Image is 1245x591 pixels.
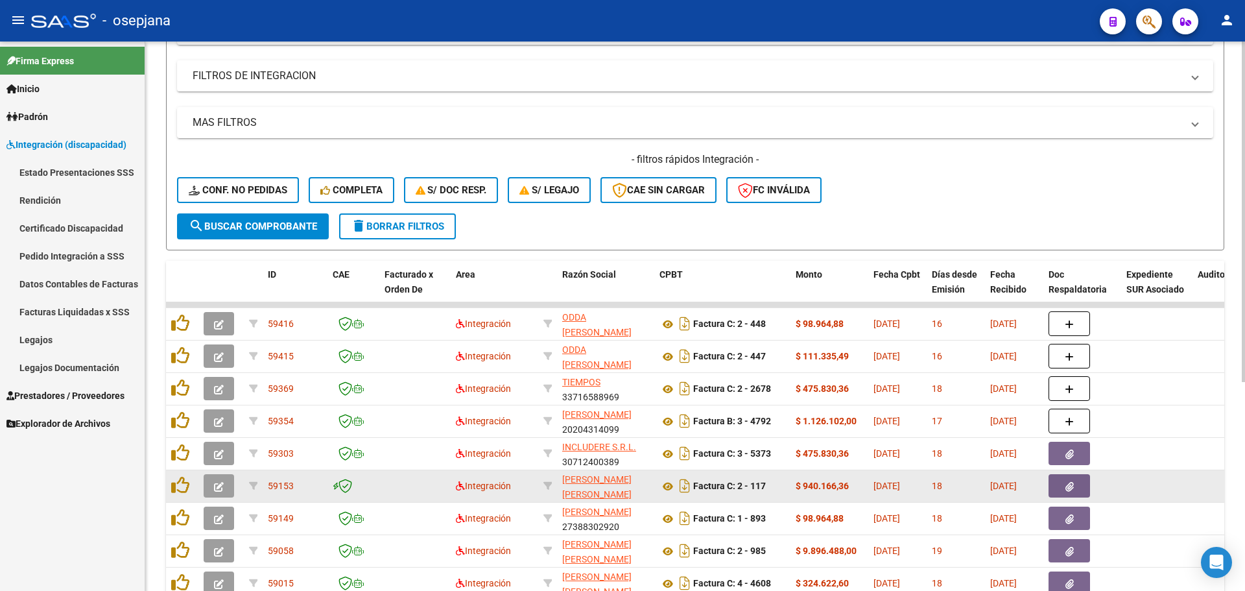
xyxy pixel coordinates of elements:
[1043,261,1121,318] datatable-header-cell: Doc Respaldatoria
[676,411,693,431] i: Descargar documento
[562,407,649,435] div: 20204314099
[102,6,171,35] span: - osepjana
[738,184,810,196] span: FC Inválida
[456,269,475,280] span: Area
[873,578,900,588] span: [DATE]
[873,351,900,361] span: [DATE]
[456,416,511,426] span: Integración
[562,505,649,532] div: 27388302920
[562,442,636,452] span: INCLUDERE S.R.L.
[456,578,511,588] span: Integración
[873,448,900,459] span: [DATE]
[268,383,294,394] span: 59369
[990,513,1017,524] span: [DATE]
[1201,547,1232,578] div: Open Intercom Messenger
[456,383,511,394] span: Integración
[6,54,74,68] span: Firma Express
[351,221,444,232] span: Borrar Filtros
[320,184,383,196] span: Completa
[726,177,822,203] button: FC Inválida
[1121,261,1192,318] datatable-header-cell: Expediente SUR Asociado
[268,269,276,280] span: ID
[990,546,1017,556] span: [DATE]
[873,546,900,556] span: [DATE]
[562,472,649,500] div: 27310189621
[327,261,379,318] datatable-header-cell: CAE
[868,261,927,318] datatable-header-cell: Fecha Cpbt
[351,218,366,234] mat-icon: delete
[456,319,511,329] span: Integración
[676,378,693,399] i: Descargar documento
[177,60,1213,91] mat-expansion-panel-header: FILTROS DE INTEGRACION
[6,110,48,124] span: Padrón
[519,184,579,196] span: S/ legajo
[562,409,632,420] span: [PERSON_NAME]
[339,213,456,239] button: Borrar Filtros
[268,546,294,556] span: 59058
[562,343,649,370] div: 27417233135
[562,440,649,467] div: 30712400389
[932,448,942,459] span: 18
[456,546,511,556] span: Integración
[268,319,294,329] span: 59416
[1126,269,1184,295] span: Expediente SUR Asociado
[796,351,849,361] strong: $ 111.335,49
[693,384,771,394] strong: Factura C: 2 - 2678
[659,269,683,280] span: CPBT
[177,213,329,239] button: Buscar Comprobante
[268,578,294,588] span: 59015
[177,177,299,203] button: Conf. no pedidas
[6,389,124,403] span: Prestadores / Proveedores
[193,69,1182,83] mat-panel-title: FILTROS DE INTEGRACION
[990,481,1017,491] span: [DATE]
[990,578,1017,588] span: [DATE]
[562,539,632,564] span: [PERSON_NAME] [PERSON_NAME]
[404,177,499,203] button: S/ Doc Resp.
[189,221,317,232] span: Buscar Comprobante
[932,351,942,361] span: 16
[932,481,942,491] span: 18
[562,310,649,337] div: 27417233135
[562,377,600,387] span: TIEMPOS
[990,351,1017,361] span: [DATE]
[693,416,771,427] strong: Factura B: 3 - 4792
[189,184,287,196] span: Conf. no pedidas
[990,448,1017,459] span: [DATE]
[268,351,294,361] span: 59415
[932,416,942,426] span: 17
[873,383,900,394] span: [DATE]
[676,476,693,496] i: Descargar documento
[796,448,849,459] strong: $ 475.830,36
[932,546,942,556] span: 19
[676,443,693,464] i: Descargar documento
[990,416,1017,426] span: [DATE]
[932,578,942,588] span: 18
[873,319,900,329] span: [DATE]
[676,346,693,367] i: Descargar documento
[385,269,433,295] span: Facturado x Orden De
[562,474,632,500] span: [PERSON_NAME] [PERSON_NAME]
[873,481,900,491] span: [DATE]
[379,261,451,318] datatable-header-cell: Facturado x Orden De
[268,448,294,459] span: 59303
[456,351,511,361] span: Integración
[693,319,766,330] strong: Factura C: 2 - 448
[6,416,110,431] span: Explorador de Archivos
[268,416,294,426] span: 59354
[562,507,632,517] span: [PERSON_NAME]
[562,537,649,564] div: 27310451261
[796,319,844,329] strong: $ 98.964,88
[676,313,693,334] i: Descargar documento
[693,514,766,524] strong: Factura C: 1 - 893
[990,269,1026,295] span: Fecha Recibido
[790,261,868,318] datatable-header-cell: Monto
[654,261,790,318] datatable-header-cell: CPBT
[456,448,511,459] span: Integración
[932,383,942,394] span: 18
[990,383,1017,394] span: [DATE]
[193,115,1182,130] mat-panel-title: MAS FILTROS
[600,177,717,203] button: CAE SIN CARGAR
[873,513,900,524] span: [DATE]
[177,107,1213,138] mat-expansion-panel-header: MAS FILTROS
[676,540,693,561] i: Descargar documento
